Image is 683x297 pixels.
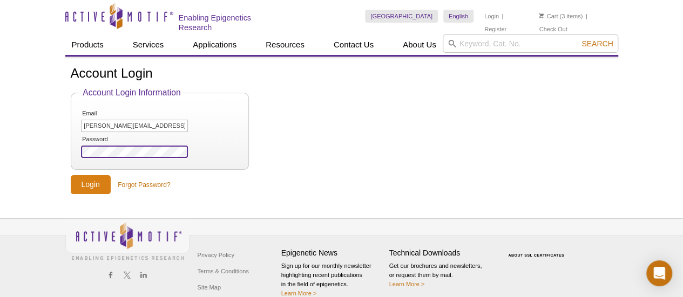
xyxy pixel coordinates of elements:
[443,34,618,53] input: Keyword, Cat. No.
[65,34,110,55] a: Products
[502,10,503,23] li: |
[539,25,567,33] a: Check Out
[195,247,237,263] a: Privacy Policy
[389,261,492,289] p: Get our brochures and newsletters, or request them by mail.
[484,12,499,20] a: Login
[81,136,136,143] label: Password
[396,34,443,55] a: About Us
[539,13,544,18] img: Your Cart
[195,263,252,279] a: Terms & Conditions
[259,34,311,55] a: Resources
[389,281,425,287] a: Learn More >
[497,238,578,261] table: Click to Verify - This site chose Symantec SSL for secure e-commerce and confidential communicati...
[586,10,587,23] li: |
[80,88,183,98] legend: Account Login Information
[443,10,474,23] a: English
[71,66,613,82] h1: Account Login
[327,34,380,55] a: Contact Us
[365,10,438,23] a: [GEOGRAPHIC_DATA]
[581,39,613,48] span: Search
[81,110,136,117] label: Email
[539,10,583,23] li: (3 items)
[508,253,564,257] a: ABOUT SSL CERTIFICATES
[646,260,672,286] div: Open Intercom Messenger
[195,279,224,295] a: Site Map
[484,25,506,33] a: Register
[71,175,111,194] input: Login
[65,219,190,263] img: Active Motif,
[281,290,317,296] a: Learn More >
[179,13,286,32] h2: Enabling Epigenetics Research
[186,34,243,55] a: Applications
[578,39,616,49] button: Search
[389,248,492,258] h4: Technical Downloads
[281,248,384,258] h4: Epigenetic News
[126,34,171,55] a: Services
[118,180,170,190] a: Forgot Password?
[539,12,558,20] a: Cart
